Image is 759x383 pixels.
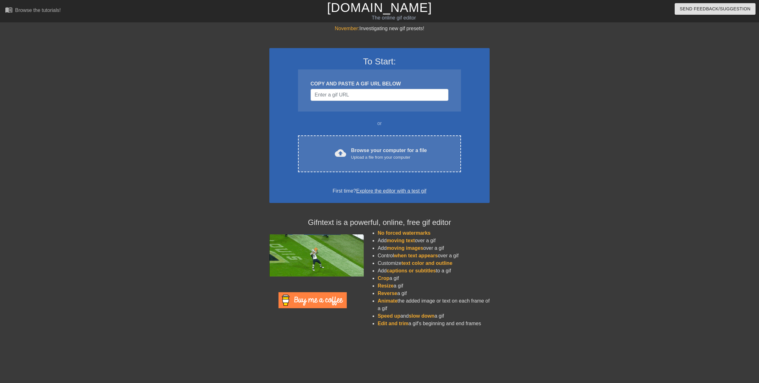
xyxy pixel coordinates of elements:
[5,6,13,14] span: menu_book
[256,14,531,22] div: The online gif editor
[269,25,490,32] div: Investigating new gif presets!
[378,230,430,236] span: No forced watermarks
[378,283,394,288] span: Resize
[378,320,490,327] li: a gif's beginning and end frames
[378,291,397,296] span: Reverse
[378,313,400,319] span: Speed up
[378,282,490,290] li: a gif
[387,268,436,273] span: captions or subtitles
[327,1,432,14] a: [DOMAIN_NAME]
[311,80,448,88] div: COPY AND PASTE A GIF URL BELOW
[378,244,490,252] li: Add over a gif
[675,3,756,15] button: Send Feedback/Suggestion
[269,234,364,276] img: football_small.gif
[387,238,415,243] span: moving text
[394,253,438,258] span: when text appears
[378,276,389,281] span: Crop
[378,321,408,326] span: Edit and trim
[351,154,427,161] div: Upload a file from your computer
[351,147,427,161] div: Browse your computer for a file
[378,290,490,297] li: a gif
[5,6,61,16] a: Browse the tutorials!
[409,313,435,319] span: slow down
[15,8,61,13] div: Browse the tutorials!
[378,275,490,282] li: a gif
[387,245,423,251] span: moving images
[378,297,490,312] li: the added image or text on each frame of a gif
[335,26,359,31] span: November:
[278,187,481,195] div: First time?
[278,56,481,67] h3: To Start:
[286,120,473,127] div: or
[311,89,448,101] input: Username
[378,298,397,304] span: Animate
[378,260,490,267] li: Customize
[680,5,751,13] span: Send Feedback/Suggestion
[378,267,490,275] li: Add to a gif
[269,218,490,227] h4: Gifntext is a powerful, online, free gif editor
[402,260,453,266] span: text color and outline
[356,188,426,194] a: Explore the editor with a test gif
[335,147,346,159] span: cloud_upload
[378,312,490,320] li: and a gif
[378,252,490,260] li: Control over a gif
[278,292,347,308] img: Buy Me A Coffee
[378,237,490,244] li: Add over a gif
